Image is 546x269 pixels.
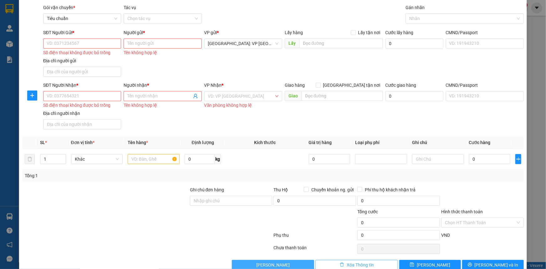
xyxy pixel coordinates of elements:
div: Địa chỉ người gửi [43,57,121,64]
button: plus [27,91,37,101]
div: Người nhận [124,82,202,89]
span: Lấy tận nơi [356,29,383,36]
span: [PERSON_NAME] [256,261,290,268]
span: Kích thước [254,140,276,145]
span: Khác [75,154,119,164]
span: user-add [193,94,198,99]
span: Giao hàng [285,83,305,88]
button: plus [515,154,521,164]
span: save [410,262,414,267]
button: delete [25,154,35,164]
div: Văn phòng không hợp lệ [204,102,282,109]
div: CMND/Passport [446,29,524,36]
div: Người gửi [124,29,202,36]
label: Gán nhãn [406,5,425,10]
input: Cước giao hàng [385,91,443,101]
span: SL [40,140,45,145]
div: Phụ thu [273,232,357,243]
th: Loại phụ phí [353,137,410,149]
span: plus [516,157,521,162]
span: Tên hàng [128,140,148,145]
span: Giao [285,91,301,101]
input: Dọc đường [299,38,383,48]
span: Lấy hàng [285,30,303,35]
div: Số điện thoại không được bỏ trống [43,49,121,56]
label: Tác vụ [124,5,136,10]
div: CMND/Passport [446,82,524,89]
input: Dọc đường [301,91,383,101]
input: Ghi Chú [412,154,464,164]
span: [GEOGRAPHIC_DATA] tận nơi [321,82,383,89]
label: Cước lấy hàng [385,30,414,35]
span: printer [468,262,472,267]
div: SĐT Người Nhận [43,82,121,89]
div: VP gửi [204,29,282,36]
input: Địa chỉ của người gửi [43,67,121,77]
input: VD: Bàn, Ghế [128,154,180,164]
span: Định lượng [192,140,214,145]
span: Chuyển khoản ng. gửi [309,186,356,193]
div: Tổng: 1 [25,172,211,179]
span: Thu Hộ [273,187,288,192]
span: VP Nhận [204,83,222,88]
span: Tổng cước [357,209,378,214]
input: 0 [309,154,350,164]
span: [PERSON_NAME] và In [475,261,518,268]
div: Chưa thanh toán [273,244,357,255]
label: Cước giao hàng [385,83,416,88]
div: Số điện thoại không được bỏ trống [43,102,121,109]
span: Quảng Ngãi: VP Trường Chinh [208,39,278,48]
span: kg [215,154,221,164]
span: Phí thu hộ khách nhận trả [362,186,418,193]
th: Ghi chú [410,137,467,149]
input: Địa chỉ của người nhận [43,119,121,129]
span: Cước hàng [469,140,491,145]
div: Tên không hợp lệ [124,49,202,56]
label: Hình thức thanh toán [441,209,483,214]
span: delete [340,262,344,267]
span: Giá trị hàng [309,140,332,145]
span: Đơn vị tính [71,140,94,145]
label: Ghi chú đơn hàng [190,187,224,192]
span: Lấy [285,38,299,48]
span: plus [28,93,37,98]
span: Gói vận chuyển [43,5,75,10]
input: Cước lấy hàng [385,39,443,49]
span: Tiêu chuẩn [47,14,117,23]
div: Tên không hợp lệ [124,102,202,109]
span: [PERSON_NAME] [417,261,450,268]
input: Ghi chú đơn hàng [190,196,273,206]
div: SĐT Người Gửi [43,29,121,36]
div: Địa chỉ người nhận [43,110,121,117]
span: VND [441,233,450,238]
span: Xóa Thông tin [347,261,374,268]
